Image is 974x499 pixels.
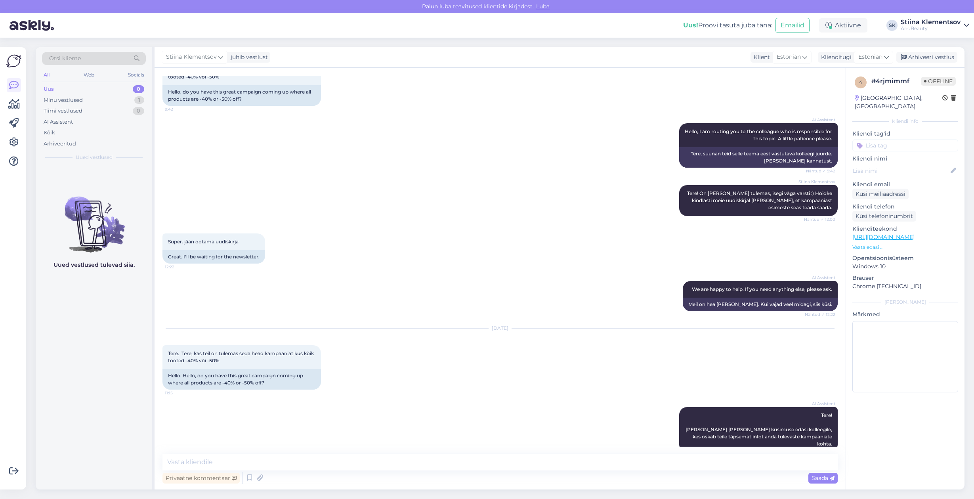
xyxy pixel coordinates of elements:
[859,79,862,85] span: 4
[852,262,958,271] p: Windows 10
[818,53,852,61] div: Klienditugi
[168,350,315,363] span: Tere. Tere, kas teil on tulemas seda head kampaaniat kus kõik tooted -40% või -50%
[76,154,113,161] span: Uued vestlused
[852,254,958,262] p: Operatsioonisüsteem
[166,53,217,61] span: Stiina Klementsov
[165,106,195,112] span: 9:42
[819,18,867,33] div: Aktiivne
[683,21,698,29] b: Uus!
[6,54,21,69] img: Askly Logo
[53,261,135,269] p: Uued vestlused tulevad siia.
[901,25,961,32] div: AndBeauty
[852,189,909,199] div: Küsi meiliaadressi
[852,211,916,222] div: Küsi telefoninumbrit
[921,77,956,86] span: Offline
[901,19,961,25] div: Stiina Klementsov
[36,182,152,254] img: No chats
[775,18,810,33] button: Emailid
[162,325,838,332] div: [DATE]
[126,70,146,80] div: Socials
[534,3,552,10] span: Luba
[798,179,835,185] span: Stiina Klementsov
[777,53,801,61] span: Estonian
[806,168,835,174] span: Nähtud ✓ 9:42
[852,310,958,319] p: Märkmed
[852,233,915,241] a: [URL][DOMAIN_NAME]
[134,96,144,104] div: 1
[162,250,265,264] div: Great. I'll be waiting for the newsletter.
[44,140,76,148] div: Arhiveeritud
[44,129,55,137] div: Kõik
[901,19,969,32] a: Stiina KlementsovAndBeauty
[44,85,54,93] div: Uus
[687,190,833,210] span: Tere! On [PERSON_NAME] tulemas, isegi väga varsti :) Hoidke kindlasti meie uudiskirjal [PERSON_NA...
[852,225,958,233] p: Klienditeekond
[227,53,268,61] div: juhib vestlust
[165,390,195,396] span: 11:15
[42,70,51,80] div: All
[896,52,957,63] div: Arhiveeri vestlus
[806,275,835,281] span: AI Assistent
[852,244,958,251] p: Vaata edasi ...
[686,412,833,447] span: Tere! [PERSON_NAME] [PERSON_NAME] küsimuse edasi kolleegile, kes oskab teile täpsemat infot anda ...
[852,203,958,211] p: Kliendi telefon
[852,274,958,282] p: Brauser
[804,216,835,222] span: Nähtud ✓ 12:00
[886,20,898,31] div: SK
[162,85,321,106] div: Hello, do you have this great campaign coming up where all products are -40% or -50% off?
[683,21,772,30] div: Proovi tasuta juba täna:
[162,473,240,484] div: Privaatne kommentaar
[44,107,82,115] div: Tiimi vestlused
[853,166,949,175] input: Lisa nimi
[679,147,838,168] div: Tere, suunan teid selle teema eest vastutava kolleegi juurde. [PERSON_NAME] kannatust.
[812,474,835,482] span: Saada
[806,401,835,407] span: AI Assistent
[44,118,73,126] div: AI Assistent
[852,140,958,151] input: Lisa tag
[168,239,239,245] span: Super. jään ootama uudiskirja
[852,282,958,291] p: Chrome [TECHNICAL_ID]
[852,180,958,189] p: Kliendi email
[805,312,835,317] span: Nähtud ✓ 12:22
[806,117,835,123] span: AI Assistent
[133,107,144,115] div: 0
[858,53,882,61] span: Estonian
[852,298,958,306] div: [PERSON_NAME]
[685,128,833,141] span: Hello, I am routing you to the colleague who is responsible for this topic. A little patience ple...
[133,85,144,93] div: 0
[852,130,958,138] p: Kliendi tag'id
[751,53,770,61] div: Klient
[82,70,96,80] div: Web
[49,54,81,63] span: Otsi kliente
[162,369,321,390] div: Hello. Hello, do you have this great campaign coming up where all products are -40% or -50% off?
[692,286,832,292] span: We are happy to help. If you need anything else, please ask.
[871,76,921,86] div: # 4rjmimmf
[683,298,838,311] div: Meil on hea [PERSON_NAME]. Kui vajad veel midagi, siis küsi.
[165,264,195,270] span: 12:22
[852,155,958,163] p: Kliendi nimi
[855,94,942,111] div: [GEOGRAPHIC_DATA], [GEOGRAPHIC_DATA]
[852,118,958,125] div: Kliendi info
[44,96,83,104] div: Minu vestlused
